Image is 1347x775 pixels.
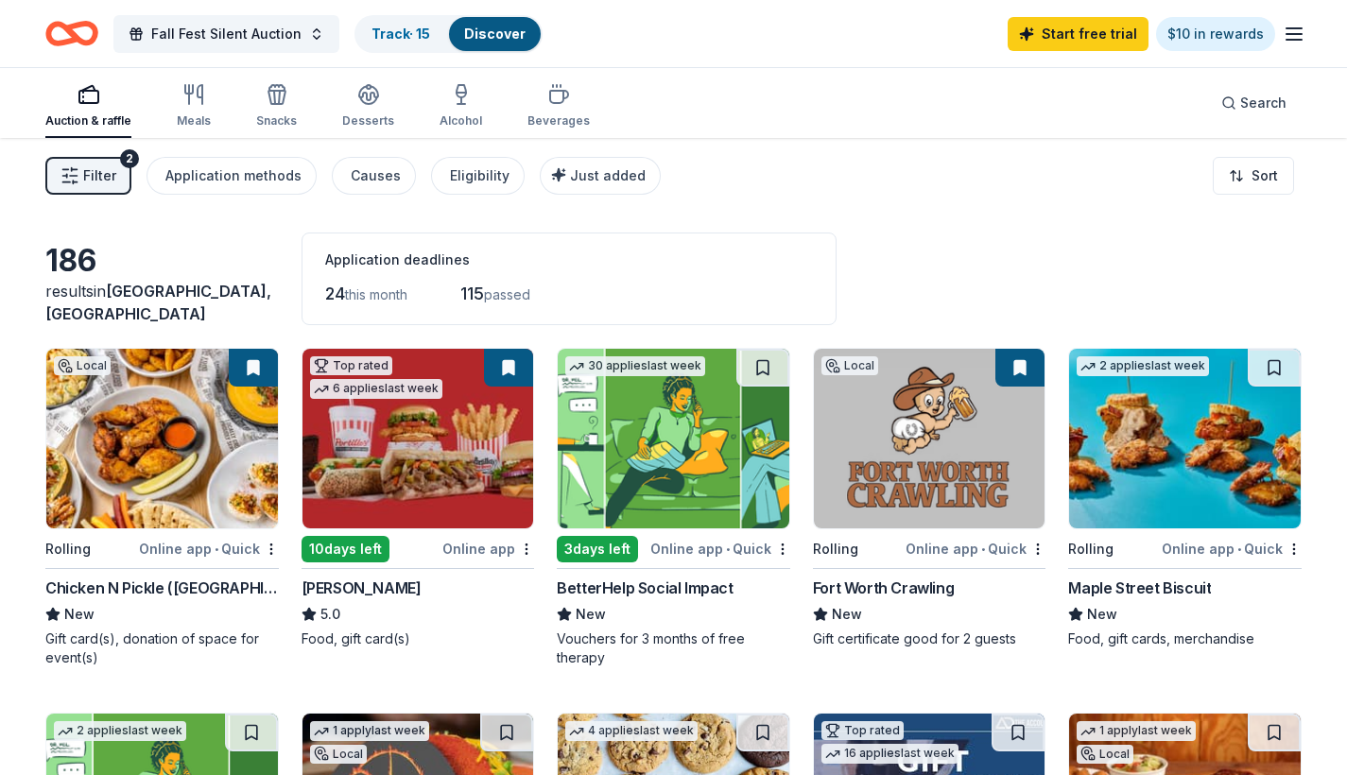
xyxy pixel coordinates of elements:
button: Sort [1213,157,1294,195]
div: Gift card(s), donation of space for event(s) [45,629,279,667]
div: Desserts [342,113,394,129]
button: Eligibility [431,157,525,195]
span: Filter [83,164,116,187]
div: Online app Quick [1162,537,1302,560]
div: Application methods [165,164,302,187]
div: Chicken N Pickle ([GEOGRAPHIC_DATA]) [45,577,279,599]
div: Online app [442,537,534,560]
img: Image for BetterHelp Social Impact [558,349,789,528]
span: Sort [1252,164,1278,187]
span: Fall Fest Silent Auction [151,23,302,45]
a: $10 in rewards [1156,17,1275,51]
div: Eligibility [450,164,509,187]
div: 16 applies last week [821,744,958,764]
div: Beverages [527,113,590,129]
span: New [1087,603,1117,626]
button: Snacks [256,76,297,138]
div: 1 apply last week [310,721,429,741]
div: Food, gift cards, merchandise [1068,629,1302,648]
div: 2 [120,149,139,168]
div: 4 applies last week [565,721,698,741]
span: New [576,603,606,626]
img: Image for Fort Worth Crawling [814,349,1045,528]
div: Top rated [310,356,392,375]
div: Online app Quick [139,537,279,560]
div: Alcohol [440,113,482,129]
div: Local [1077,745,1133,764]
button: Application methods [147,157,317,195]
div: 2 applies last week [1077,356,1209,376]
div: 10 days left [302,536,389,562]
span: Search [1240,92,1287,114]
a: Home [45,11,98,56]
button: Beverages [527,76,590,138]
span: 5.0 [320,603,340,626]
div: Fort Worth Crawling [813,577,954,599]
button: Fall Fest Silent Auction [113,15,339,53]
div: 1 apply last week [1077,721,1196,741]
div: Gift certificate good for 2 guests [813,629,1046,648]
button: Desserts [342,76,394,138]
a: Track· 15 [371,26,430,42]
div: Vouchers for 3 months of free therapy [557,629,790,667]
span: 24 [325,284,345,303]
div: 6 applies last week [310,379,442,399]
div: Online app Quick [650,537,790,560]
div: Online app Quick [906,537,1045,560]
span: New [832,603,862,626]
img: Image for Chicken N Pickle (Grand Prairie) [46,349,278,528]
div: BetterHelp Social Impact [557,577,733,599]
button: Filter2 [45,157,131,195]
div: Causes [351,164,401,187]
div: Rolling [1068,538,1114,560]
span: • [981,542,985,557]
button: Search [1206,84,1302,122]
a: Image for Fort Worth CrawlingLocalRollingOnline app•QuickFort Worth CrawlingNewGift certificate g... [813,348,1046,648]
span: Just added [570,167,646,183]
span: passed [484,286,530,302]
div: 30 applies last week [565,356,705,376]
span: • [215,542,218,557]
div: Food, gift card(s) [302,629,535,648]
span: New [64,603,95,626]
div: Top rated [821,721,904,740]
span: • [726,542,730,557]
div: [PERSON_NAME] [302,577,422,599]
div: Application deadlines [325,249,813,271]
span: 115 [460,284,484,303]
div: results [45,280,279,325]
a: Image for BetterHelp Social Impact30 applieslast week3days leftOnline app•QuickBetterHelp Social ... [557,348,790,667]
a: Image for Chicken N Pickle (Grand Prairie)LocalRollingOnline app•QuickChicken N Pickle ([GEOGRAPH... [45,348,279,667]
div: Auction & raffle [45,113,131,129]
button: Alcohol [440,76,482,138]
button: Auction & raffle [45,76,131,138]
div: Rolling [45,538,91,560]
span: in [45,282,271,323]
span: [GEOGRAPHIC_DATA], [GEOGRAPHIC_DATA] [45,282,271,323]
div: Meals [177,113,211,129]
a: Image for Maple Street Biscuit2 applieslast weekRollingOnline app•QuickMaple Street BiscuitNewFoo... [1068,348,1302,648]
div: Local [310,745,367,764]
button: Meals [177,76,211,138]
span: this month [345,286,407,302]
div: Rolling [813,538,858,560]
button: Track· 15Discover [354,15,543,53]
div: Local [54,356,111,375]
div: 3 days left [557,536,638,562]
div: Snacks [256,113,297,129]
button: Causes [332,157,416,195]
span: • [1237,542,1241,557]
a: Discover [464,26,526,42]
button: Just added [540,157,661,195]
a: Image for Portillo'sTop rated6 applieslast week10days leftOnline app[PERSON_NAME]5.0Food, gift ca... [302,348,535,648]
img: Image for Portillo's [302,349,534,528]
img: Image for Maple Street Biscuit [1069,349,1301,528]
div: Local [821,356,878,375]
div: 186 [45,242,279,280]
div: 2 applies last week [54,721,186,741]
div: Maple Street Biscuit [1068,577,1211,599]
a: Start free trial [1008,17,1148,51]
